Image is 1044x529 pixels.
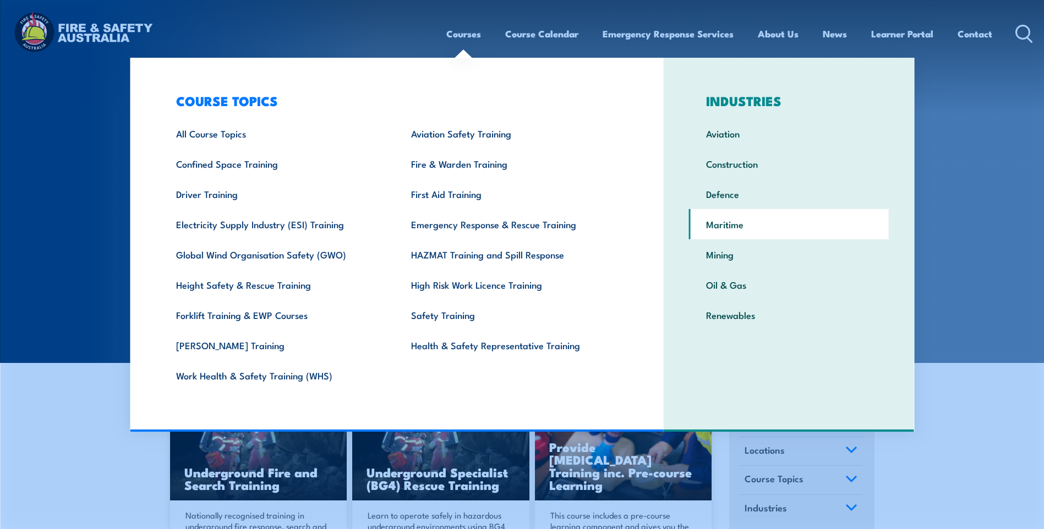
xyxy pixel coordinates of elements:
[689,179,889,209] a: Defence
[159,93,629,108] h3: COURSE TOPICS
[958,19,992,48] a: Contact
[689,93,889,108] h3: INDUSTRIES
[745,500,787,515] span: Industries
[394,330,629,360] a: Health & Safety Representative Training
[352,402,529,501] img: Underground mine rescue
[689,118,889,148] a: Aviation
[159,118,394,148] a: All Course Topics
[740,495,862,524] a: Industries
[689,239,889,269] a: Mining
[745,443,785,458] span: Locations
[740,466,862,494] a: Course Topics
[505,19,578,48] a: Course Calendar
[159,300,394,330] a: Forklift Training & EWP Courses
[394,118,629,148] a: Aviation Safety Training
[689,300,889,330] a: Renewables
[170,402,347,501] a: Underground Fire and Search Training
[758,19,799,48] a: About Us
[394,239,629,269] a: HAZMAT Training and Spill Response
[871,19,933,48] a: Learner Portal
[159,269,394,300] a: Height Safety & Rescue Training
[159,330,394,360] a: [PERSON_NAME] Training
[549,440,698,491] h3: Provide [MEDICAL_DATA] Training inc. Pre-course Learning
[394,300,629,330] a: Safety Training
[394,269,629,300] a: High Risk Work Licence Training
[184,466,333,491] h3: Underground Fire and Search Training
[159,360,394,390] a: Work Health & Safety Training (WHS)
[689,148,889,179] a: Construction
[352,402,529,501] a: Underground Specialist (BG4) Rescue Training
[394,209,629,239] a: Emergency Response & Rescue Training
[394,148,629,179] a: Fire & Warden Training
[535,402,712,501] img: Low Voltage Rescue and Provide CPR
[159,148,394,179] a: Confined Space Training
[535,402,712,501] a: Provide [MEDICAL_DATA] Training inc. Pre-course Learning
[159,209,394,239] a: Electricity Supply Industry (ESI) Training
[446,19,481,48] a: Courses
[603,19,734,48] a: Emergency Response Services
[745,471,804,486] span: Course Topics
[170,402,347,501] img: Underground mine rescue
[689,269,889,300] a: Oil & Gas
[367,466,515,491] h3: Underground Specialist (BG4) Rescue Training
[740,437,862,466] a: Locations
[159,239,394,269] a: Global Wind Organisation Safety (GWO)
[689,209,889,239] a: Maritime
[394,179,629,209] a: First Aid Training
[823,19,847,48] a: News
[159,179,394,209] a: Driver Training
